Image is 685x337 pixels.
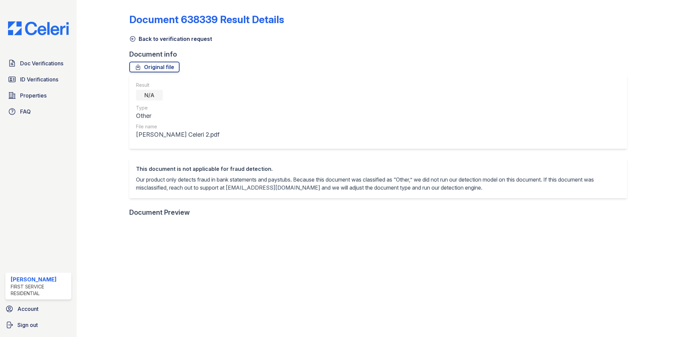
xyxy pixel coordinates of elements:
p: Our product only detects fraud in bank statements and paystubs. Because this document was classif... [136,176,620,192]
div: Result [136,82,219,88]
span: Account [17,305,39,313]
span: FAQ [20,108,31,116]
a: ID Verifications [5,73,71,86]
a: FAQ [5,105,71,118]
div: First Service Residential [11,283,69,297]
a: Account [3,302,74,316]
span: Sign out [17,321,38,329]
div: Other [136,111,219,121]
div: Document info [129,50,632,59]
div: Type [136,105,219,111]
span: Doc Verifications [20,59,63,67]
div: File name [136,123,219,130]
a: Document 638339 Result Details [129,13,284,25]
span: ID Verifications [20,75,58,83]
a: Back to verification request [129,35,212,43]
div: N/A [136,90,163,100]
span: Properties [20,91,47,99]
a: Original file [129,62,180,72]
a: Doc Verifications [5,57,71,70]
div: This document is not applicable for fraud detection. [136,165,620,173]
a: Sign out [3,318,74,332]
div: [PERSON_NAME] [11,275,69,283]
div: Document Preview [129,208,190,217]
img: CE_Logo_Blue-a8612792a0a2168367f1c8372b55b34899dd931a85d93a1a3d3e32e68fde9ad4.png [3,21,74,35]
a: Properties [5,89,71,102]
div: [PERSON_NAME] Celeri 2.pdf [136,130,219,139]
